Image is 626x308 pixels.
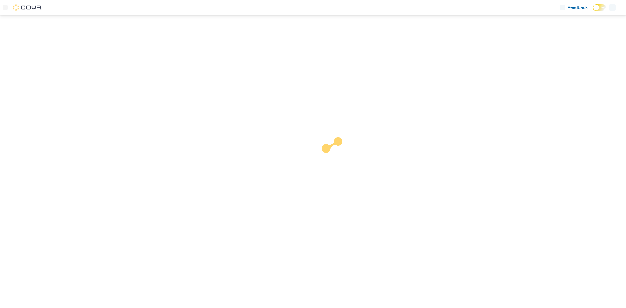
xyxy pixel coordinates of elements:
span: Feedback [568,4,588,11]
a: Feedback [557,1,590,14]
img: Cova [13,4,42,11]
input: Dark Mode [593,4,606,11]
img: cova-loader [313,132,362,181]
